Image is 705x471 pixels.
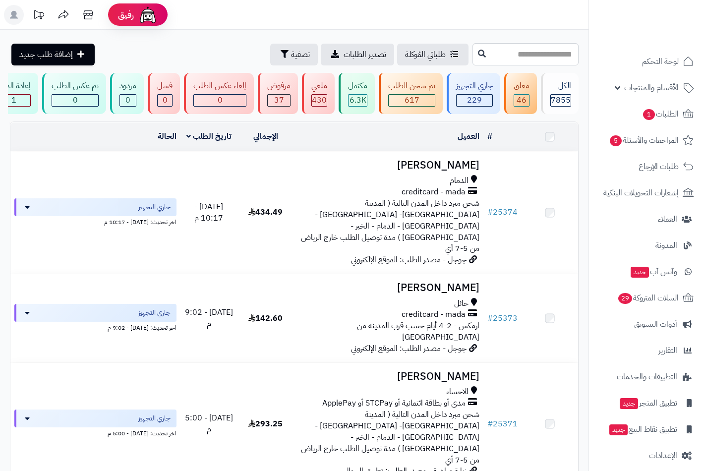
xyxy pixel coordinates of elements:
[595,286,699,310] a: السلات المتروكة29
[514,95,529,106] div: 46
[194,201,223,224] span: [DATE] - 10:17 م
[298,282,479,294] h3: [PERSON_NAME]
[311,80,327,92] div: ملغي
[487,418,493,430] span: #
[609,133,679,147] span: المراجعات والأسئلة
[487,312,518,324] a: #25373
[595,312,699,336] a: أدوات التسويق
[312,95,327,106] div: 430
[158,130,176,142] a: الحالة
[550,80,571,92] div: الكل
[14,427,176,438] div: اخر تحديث: [DATE] - 5:00 م
[603,186,679,200] span: إشعارات التحويلات البنكية
[125,94,130,106] span: 0
[351,343,467,354] span: جوجل - مصدر الطلب: الموقع الإلكتروني
[595,155,699,178] a: طلبات الإرجاع
[348,80,367,92] div: مكتمل
[487,130,492,142] a: #
[298,371,479,382] h3: [PERSON_NAME]
[377,73,445,114] a: تم شحن الطلب 617
[388,80,435,92] div: تم شحن الطلب
[397,44,469,65] a: طلباتي المُوكلة
[312,94,327,106] span: 430
[658,212,677,226] span: العملاء
[617,291,679,305] span: السلات المتروكة
[52,95,98,106] div: 0
[642,55,679,68] span: لوحة التحكم
[595,234,699,257] a: المدونة
[119,80,136,92] div: مردود
[405,49,446,60] span: طلباتي المُوكلة
[11,94,16,106] span: 1
[595,207,699,231] a: العملاء
[595,128,699,152] a: المراجعات والأسئلة5
[256,73,300,114] a: مرفوض 37
[291,49,310,60] span: تصفية
[146,73,182,114] a: فشل 0
[337,73,377,114] a: مكتمل 6.3K
[655,238,677,252] span: المدونة
[138,202,171,212] span: جاري التجهيز
[487,418,518,430] a: #25371
[595,50,699,73] a: لوحة التحكم
[456,80,493,92] div: جاري التجهيز
[248,418,283,430] span: 293.25
[595,181,699,205] a: إشعارات التحويلات البنكية
[11,44,95,65] a: إضافة طلب جديد
[349,95,367,106] div: 6310
[402,309,466,320] span: creditcard - mada
[630,265,677,279] span: وآتس آب
[322,398,466,409] span: مدى أو بطاقة ائتمانية أو STCPay أو ApplePay
[157,80,173,92] div: فشل
[638,27,696,48] img: logo-2.png
[218,94,223,106] span: 0
[52,80,99,92] div: تم عكس الطلب
[595,260,699,284] a: وآتس آبجديد
[300,73,337,114] a: ملغي 430
[450,175,469,186] span: الدمام
[642,107,679,121] span: الطلبات
[344,49,386,60] span: تصدير الطلبات
[617,370,677,384] span: التطبيقات والخدمات
[248,206,283,218] span: 434.49
[321,44,394,65] a: تصدير الطلبات
[26,5,51,27] a: تحديثات المنصة
[40,73,108,114] a: تم عكس الطلب 0
[467,94,482,106] span: 229
[457,95,492,106] div: 229
[639,160,679,174] span: طلبات الإرجاع
[19,49,73,60] span: إضافة طلب جديد
[14,216,176,227] div: اخر تحديث: [DATE] - 10:17 م
[595,417,699,441] a: تطبيق نقاط البيعجديد
[634,317,677,331] span: أدوات التسويق
[618,293,632,304] span: 29
[158,95,172,106] div: 0
[658,344,677,357] span: التقارير
[270,44,318,65] button: تصفية
[517,94,527,106] span: 46
[608,422,677,436] span: تطبيق نقاط البيع
[267,80,291,92] div: مرفوض
[595,102,699,126] a: الطلبات1
[185,412,233,435] span: [DATE] - 5:00 م
[454,298,469,309] span: حائل
[301,409,479,466] span: شحن مبرد داخل المدن التالية ( المدينة [GEOGRAPHIC_DATA]- [GEOGRAPHIC_DATA] - [GEOGRAPHIC_DATA] - ...
[631,267,649,278] span: جديد
[649,449,677,463] span: الإعدادات
[274,94,284,106] span: 37
[350,94,366,106] span: 6.3K
[357,320,479,343] span: ارمكس - 2-4 أيام حسب قرب المدينة من [GEOGRAPHIC_DATA]
[502,73,539,114] a: معلق 46
[551,94,571,106] span: 7855
[120,95,136,106] div: 0
[193,80,246,92] div: إلغاء عكس الطلب
[351,254,467,266] span: جوجل - مصدر الطلب: الموقع الإلكتروني
[595,365,699,389] a: التطبيقات والخدمات
[73,94,78,106] span: 0
[268,95,290,106] div: 37
[138,413,171,423] span: جاري التجهيز
[182,73,256,114] a: إلغاء عكس الطلب 0
[595,444,699,468] a: الإعدادات
[301,197,479,254] span: شحن مبرد داخل المدن التالية ( المدينة [GEOGRAPHIC_DATA]- [GEOGRAPHIC_DATA] - [GEOGRAPHIC_DATA] - ...
[248,312,283,324] span: 142.60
